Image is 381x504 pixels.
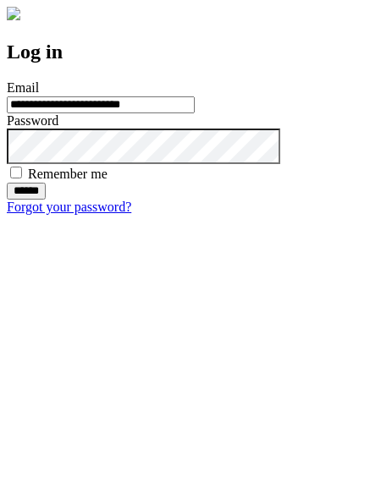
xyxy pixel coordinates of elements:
a: Forgot your password? [7,200,131,214]
label: Email [7,80,39,95]
label: Remember me [28,167,108,181]
label: Password [7,113,58,128]
img: logo-4e3dc11c47720685a147b03b5a06dd966a58ff35d612b21f08c02c0306f2b779.png [7,7,20,20]
h2: Log in [7,41,374,63]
